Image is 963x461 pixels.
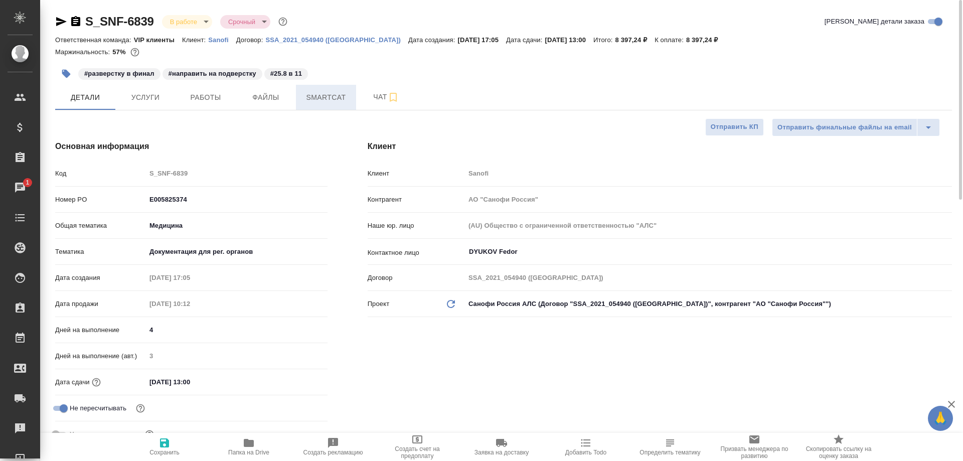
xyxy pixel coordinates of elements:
[55,325,146,335] p: Дней на выполнение
[772,118,940,136] div: split button
[545,36,593,44] p: [DATE] 13:00
[465,270,952,285] input: Пустое поле
[143,428,156,441] button: Выбери, если сб и вс нужно считать рабочими днями для выполнения заказа.
[146,166,328,181] input: Пустое поле
[777,122,912,133] span: Отправить финальные файлы на email
[85,15,154,28] a: S_SNF-6839
[77,69,162,77] span: разверстку в финал
[169,69,256,79] p: #направить на подверстку
[265,36,408,44] p: SSA_2021_054940 ([GEOGRAPHIC_DATA])
[705,118,764,136] button: Отправить КП
[465,295,952,313] div: Санофи Россия АЛС (Договор "SSA_2021_054940 ([GEOGRAPHIC_DATA])", контрагент "АО "Санофи Россия"")
[362,91,410,103] span: Чат
[167,18,200,26] button: В работе
[368,221,465,231] p: Наше юр. лицо
[162,69,263,77] span: направить на подверстку
[825,17,924,27] span: [PERSON_NAME] детали заказа
[134,402,147,415] button: Включи, если не хочешь, чтобы указанная дата сдачи изменилась после переставления заказа в 'Подтв...
[381,445,453,459] span: Создать счет на предоплату
[207,433,291,461] button: Папка на Drive
[146,349,328,363] input: Пустое поле
[772,118,917,136] button: Отправить финальные файлы на email
[544,433,628,461] button: Добавить Todo
[112,48,128,56] p: 57%
[55,195,146,205] p: Номер PO
[55,299,146,309] p: Дата продажи
[265,35,408,44] a: SSA_2021_054940 ([GEOGRAPHIC_DATA])
[121,91,170,104] span: Услуги
[55,273,146,283] p: Дата создания
[236,36,266,44] p: Договор:
[628,433,712,461] button: Определить тематику
[228,449,269,456] span: Папка на Drive
[146,296,234,311] input: Пустое поле
[55,377,90,387] p: Дата сдачи
[796,433,881,461] button: Скопировать ссылку на оценку заказа
[225,18,258,26] button: Срочный
[506,36,545,44] p: Дата сдачи:
[368,195,465,205] p: Контрагент
[276,15,289,28] button: Доп статусы указывают на важность/срочность заказа
[146,217,328,234] div: Медицина
[465,218,952,233] input: Пустое поле
[55,63,77,85] button: Добавить тэг
[928,406,953,431] button: 🙏
[55,36,134,44] p: Ответственная команда:
[565,449,606,456] span: Добавить Todo
[84,69,154,79] p: #разверстку в финал
[70,16,82,28] button: Скопировать ссылку
[932,408,949,429] span: 🙏
[70,403,126,413] span: Не пересчитывать
[465,166,952,181] input: Пустое поле
[368,140,952,152] h4: Клиент
[3,175,38,200] a: 1
[55,351,146,361] p: Дней на выполнение (авт.)
[149,449,180,456] span: Сохранить
[368,273,465,283] p: Договор
[946,251,948,253] button: Open
[146,323,328,337] input: ✎ Введи что-нибудь
[615,36,655,44] p: 8 397,24 ₽
[128,46,141,59] button: 2975.25 RUB;
[718,445,790,459] span: Призвать менеджера по развитию
[408,36,457,44] p: Дата создания:
[70,429,135,439] span: Учитывать выходные
[593,36,615,44] p: Итого:
[368,299,390,309] p: Проект
[263,69,309,77] span: 25.8 в 11
[182,36,208,44] p: Клиент:
[20,178,35,188] span: 1
[368,248,465,258] p: Контактное лицо
[387,91,399,103] svg: Подписаться
[55,48,112,56] p: Маржинальность:
[134,36,182,44] p: VIP клиенты
[55,169,146,179] p: Код
[368,169,465,179] p: Клиент
[291,433,375,461] button: Создать рекламацию
[182,91,230,104] span: Работы
[220,15,270,29] div: В работе
[122,433,207,461] button: Сохранить
[639,449,700,456] span: Определить тематику
[459,433,544,461] button: Заявка на доставку
[242,91,290,104] span: Файлы
[55,140,328,152] h4: Основная информация
[712,433,796,461] button: Призвать менеджера по развитию
[686,36,726,44] p: 8 397,24 ₽
[90,376,103,389] button: Если добавить услуги и заполнить их объемом, то дата рассчитается автоматически
[146,243,328,260] div: Документация для рег. органов
[61,91,109,104] span: Детали
[208,36,236,44] p: Sanofi
[146,375,234,389] input: ✎ Введи что-нибудь
[270,69,302,79] p: #25.8 в 11
[302,91,350,104] span: Smartcat
[655,36,686,44] p: К оплате:
[55,247,146,257] p: Тематика
[146,192,328,207] input: ✎ Введи что-нибудь
[465,192,952,207] input: Пустое поле
[55,221,146,231] p: Общая тематика
[208,35,236,44] a: Sanofi
[457,36,506,44] p: [DATE] 17:05
[474,449,529,456] span: Заявка на доставку
[55,16,67,28] button: Скопировать ссылку для ЯМессенджера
